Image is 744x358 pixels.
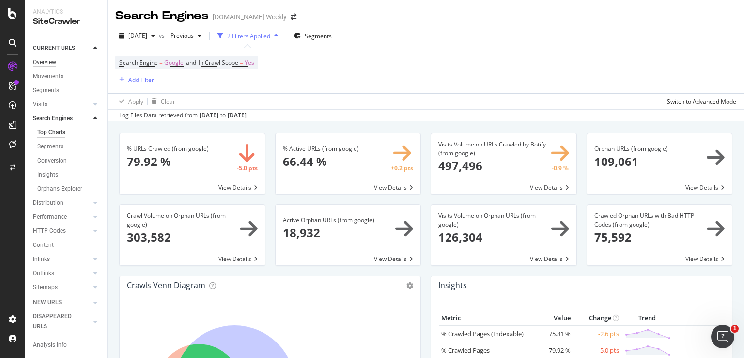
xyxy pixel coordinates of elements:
[33,71,63,81] div: Movements
[115,74,154,85] button: Add Filter
[115,28,159,44] button: [DATE]
[33,282,91,293] a: Sitemaps
[159,58,163,66] span: =
[240,58,243,66] span: =
[167,28,205,44] button: Previous
[33,99,47,110] div: Visits
[33,297,91,308] a: NEW URLS
[37,128,65,138] div: Top Charts
[33,282,58,293] div: Sitemaps
[200,111,218,120] div: [DATE]
[438,279,467,292] h4: Insights
[33,226,91,236] a: HTTP Codes
[33,311,91,332] a: DISAPPEARED URLS
[33,99,91,110] a: Visits
[37,170,100,180] a: Insights
[33,254,50,264] div: Inlinks
[33,240,54,250] div: Content
[128,76,154,84] div: Add Filter
[33,268,54,278] div: Outlinks
[33,297,62,308] div: NEW URLS
[33,198,63,208] div: Distribution
[33,114,91,124] a: Search Engines
[161,98,175,106] div: Clear
[199,58,238,66] span: In Crawl Scope
[33,226,66,236] div: HTTP Codes
[128,32,147,40] span: 2025 Aug. 31st
[33,340,67,350] div: Analysis Info
[439,311,534,325] th: Metric
[33,85,59,96] div: Segments
[731,325,739,333] span: 1
[186,58,196,66] span: and
[37,170,58,180] div: Insights
[245,56,254,69] span: Yes
[115,94,143,109] button: Apply
[33,57,56,67] div: Overview
[33,43,91,53] a: CURRENT URLS
[441,346,490,355] a: % Crawled Pages
[573,311,621,325] th: Change
[37,156,67,166] div: Conversion
[663,94,736,109] button: Switch to Advanced Mode
[119,58,158,66] span: Search Engine
[115,8,209,24] div: Search Engines
[621,311,673,325] th: Trend
[291,14,296,20] div: arrow-right-arrow-left
[33,198,91,208] a: Distribution
[534,311,573,325] th: Value
[305,32,332,40] span: Segments
[37,156,100,166] a: Conversion
[33,16,99,27] div: SiteCrawler
[214,28,282,44] button: 2 Filters Applied
[33,240,100,250] a: Content
[167,32,194,40] span: Previous
[119,111,247,120] div: Log Files Data retrieved from to
[127,279,205,292] h4: Crawls Venn Diagram
[33,212,67,222] div: Performance
[33,311,82,332] div: DISAPPEARED URLS
[37,142,100,152] a: Segments
[227,32,270,40] div: 2 Filters Applied
[290,28,336,44] button: Segments
[33,268,91,278] a: Outlinks
[159,32,167,40] span: vs
[37,142,63,152] div: Segments
[711,325,734,348] iframe: Intercom live chat
[534,325,573,342] td: 75.81 %
[33,8,99,16] div: Analytics
[33,212,91,222] a: Performance
[33,340,100,350] a: Analysis Info
[33,254,91,264] a: Inlinks
[573,325,621,342] td: -2.6 pts
[148,94,175,109] button: Clear
[37,184,82,194] div: Orphans Explorer
[37,184,100,194] a: Orphans Explorer
[213,12,287,22] div: [DOMAIN_NAME] Weekly
[406,282,413,289] i: Options
[33,57,100,67] a: Overview
[33,85,100,96] a: Segments
[33,114,73,124] div: Search Engines
[667,98,736,106] div: Switch to Advanced Mode
[33,71,100,81] a: Movements
[228,111,247,120] div: [DATE]
[128,98,143,106] div: Apply
[37,128,100,138] a: Top Charts
[441,329,524,338] a: % Crawled Pages (Indexable)
[33,43,75,53] div: CURRENT URLS
[164,56,184,69] span: Google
